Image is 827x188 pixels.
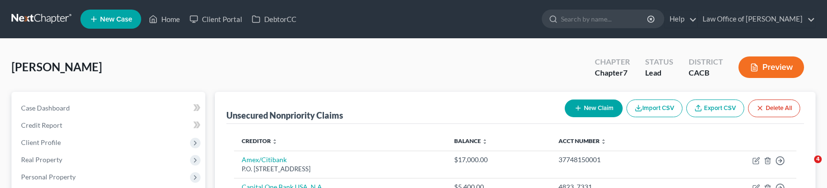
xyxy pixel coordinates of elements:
[454,155,543,165] div: $17,000.00
[13,117,205,134] a: Credit Report
[595,56,630,67] div: Chapter
[645,67,673,78] div: Lead
[561,10,648,28] input: Search by name...
[242,165,439,174] div: P.O. [STREET_ADDRESS]
[242,137,278,144] a: Creditor unfold_more
[247,11,301,28] a: DebtorCC
[814,155,822,163] span: 4
[794,155,817,178] iframe: Intercom live chat
[482,139,488,144] i: unfold_more
[689,56,723,67] div: District
[21,173,76,181] span: Personal Property
[21,155,62,164] span: Real Property
[185,11,247,28] a: Client Portal
[144,11,185,28] a: Home
[272,139,278,144] i: unfold_more
[11,60,102,74] span: [PERSON_NAME]
[21,138,61,146] span: Client Profile
[21,121,62,129] span: Credit Report
[559,137,606,144] a: Acct Number unfold_more
[665,11,697,28] a: Help
[689,67,723,78] div: CACB
[626,100,682,117] button: Import CSV
[454,137,488,144] a: Balance unfold_more
[738,56,804,78] button: Preview
[21,104,70,112] span: Case Dashboard
[623,68,627,77] span: 7
[565,100,623,117] button: New Claim
[226,110,343,121] div: Unsecured Nonpriority Claims
[645,56,673,67] div: Status
[100,16,132,23] span: New Case
[595,67,630,78] div: Chapter
[13,100,205,117] a: Case Dashboard
[601,139,606,144] i: unfold_more
[698,11,815,28] a: Law Office of [PERSON_NAME]
[686,100,744,117] a: Export CSV
[559,155,678,165] div: 37748150001
[242,155,287,164] a: Amex/Citibank
[748,100,800,117] button: Delete All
